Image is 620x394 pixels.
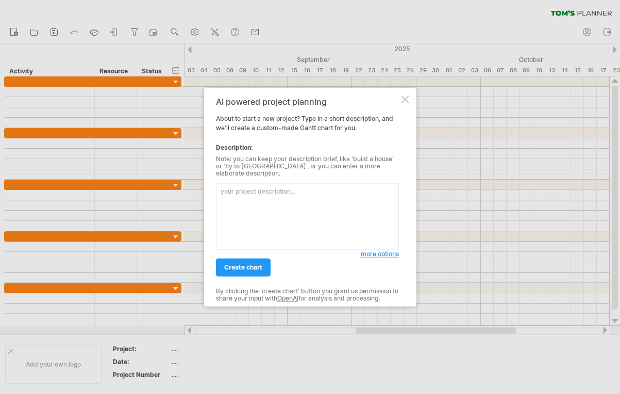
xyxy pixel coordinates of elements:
span: create chart [224,263,262,271]
div: Description: [216,143,399,152]
a: OpenAI [277,295,298,303]
span: more options [361,250,399,258]
div: Note: you can keep your description brief, like 'build a house' or 'fly to [GEOGRAPHIC_DATA]', or... [216,155,399,178]
a: create chart [216,258,271,276]
div: About to start a new project? Type in a short description, and we'll create a custom-made Gantt c... [216,97,399,297]
div: AI powered project planning [216,97,399,106]
div: By clicking the 'create chart' button you grant us permission to share your input with for analys... [216,288,399,303]
a: more options [361,249,399,259]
